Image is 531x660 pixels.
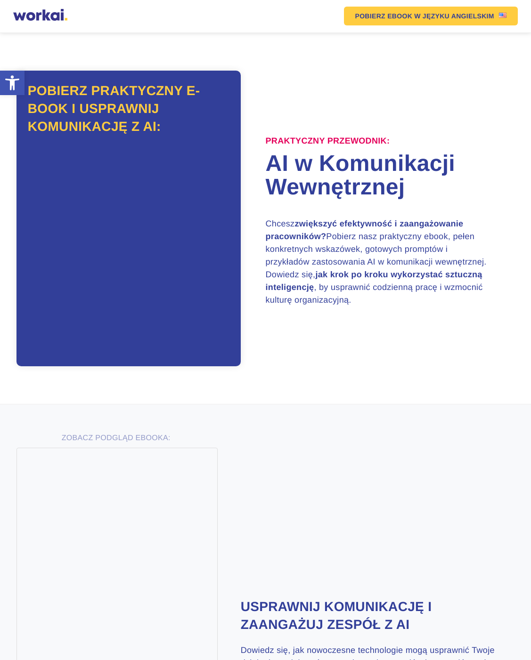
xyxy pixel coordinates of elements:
p: ZOBACZ PODGLĄD EBOOKA: [16,433,216,444]
strong: jak krok po kroku wykorzystać sztuczną inteligencję [266,270,482,292]
img: US flag [499,13,506,18]
h2: Pobierz praktyczny e-book i usprawnij komunikację z AI: [28,82,229,135]
em: POBIERZ EBOOK [355,13,413,19]
strong: zwiększyć efektywność i zaangażowanie pracowników? [266,219,464,241]
label: Praktyczny przewodnik: [266,136,390,146]
h2: Usprawnij komunikację i zaangażuj zespół z AI [241,598,515,634]
a: POBIERZ EBOOKW JĘZYKU ANGIELSKIMUS flag [344,7,518,25]
iframe: Form 0 [28,146,229,351]
h1: AI w Komunikacji Wewnętrznej [266,152,515,199]
h3: Chcesz Pobierz nasz praktyczny ebook, pełen konkretnych wskazówek, gotowych promptów i przykładów... [266,217,490,306]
